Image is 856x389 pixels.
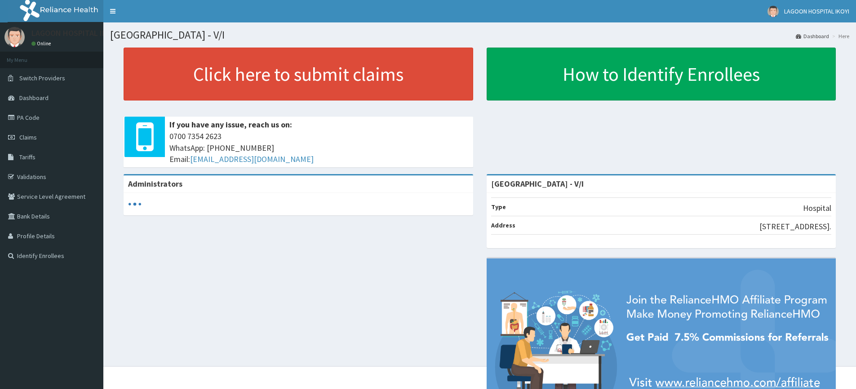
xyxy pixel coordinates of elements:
[128,197,142,211] svg: audio-loading
[19,153,35,161] span: Tariffs
[169,119,292,130] b: If you have any issue, reach us on:
[803,202,831,214] p: Hospital
[4,27,25,47] img: User Image
[491,221,515,229] b: Address
[19,74,65,82] span: Switch Providers
[124,48,473,101] a: Click here to submit claims
[784,7,849,15] span: LAGOON HOSPITAL IKOYI
[491,179,584,189] strong: [GEOGRAPHIC_DATA] - V/I
[128,179,182,189] b: Administrators
[759,221,831,232] p: [STREET_ADDRESS].
[767,6,779,17] img: User Image
[169,131,469,165] span: 0700 7354 2623 WhatsApp: [PHONE_NUMBER] Email:
[491,203,506,211] b: Type
[796,32,829,40] a: Dashboard
[31,29,118,37] p: LAGOON HOSPITAL IKOYI
[19,94,49,102] span: Dashboard
[31,40,53,47] a: Online
[190,154,314,164] a: [EMAIL_ADDRESS][DOMAIN_NAME]
[19,133,37,141] span: Claims
[110,29,849,41] h1: [GEOGRAPHIC_DATA] - V/I
[487,48,836,101] a: How to Identify Enrollees
[830,32,849,40] li: Here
